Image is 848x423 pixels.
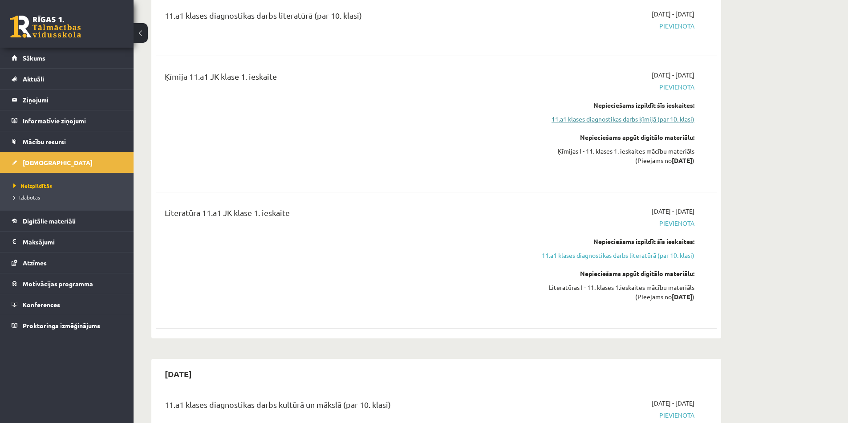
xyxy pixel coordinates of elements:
span: [DEMOGRAPHIC_DATA] [23,159,93,167]
strong: [DATE] [672,293,692,301]
a: [DEMOGRAPHIC_DATA] [12,152,122,173]
div: Literatūras I - 11. klases 1.ieskaites mācību materiāls (Pieejams no ) [527,283,694,301]
div: Nepieciešams izpildīt šīs ieskaites: [527,237,694,246]
span: Proktoringa izmēģinājums [23,321,100,329]
a: Atzīmes [12,252,122,273]
a: Maksājumi [12,232,122,252]
span: Aktuāli [23,75,44,83]
span: Mācību resursi [23,138,66,146]
span: Pievienota [527,21,694,31]
a: Mācību resursi [12,131,122,152]
span: Digitālie materiāli [23,217,76,225]
span: Izlabotās [13,194,40,201]
strong: [DATE] [672,156,692,164]
span: Atzīmes [23,259,47,267]
span: [DATE] - [DATE] [652,207,694,216]
span: Neizpildītās [13,182,52,189]
div: Nepieciešams izpildīt šīs ieskaites: [527,101,694,110]
div: Ķīmijas I - 11. klases 1. ieskaites mācību materiāls (Pieejams no ) [527,146,694,165]
a: Aktuāli [12,69,122,89]
div: Literatūra 11.a1 JK klase 1. ieskaite [165,207,513,223]
a: Proktoringa izmēģinājums [12,315,122,336]
span: [DATE] - [DATE] [652,70,694,80]
span: Pievienota [527,82,694,92]
span: [DATE] - [DATE] [652,9,694,19]
a: Ziņojumi [12,89,122,110]
span: Konferences [23,301,60,309]
a: 11.a1 klases diagnostikas darbs ķīmijā (par 10. klasi) [527,114,694,124]
legend: Informatīvie ziņojumi [23,110,122,131]
a: Konferences [12,294,122,315]
h2: [DATE] [156,363,201,384]
a: Digitālie materiāli [12,211,122,231]
span: Motivācijas programma [23,280,93,288]
div: 11.a1 klases diagnostikas darbs kultūrā un mākslā (par 10. klasi) [165,399,513,415]
legend: Ziņojumi [23,89,122,110]
legend: Maksājumi [23,232,122,252]
span: Sākums [23,54,45,62]
div: Ķīmija 11.a1 JK klase 1. ieskaite [165,70,513,87]
span: Pievienota [527,411,694,420]
div: Nepieciešams apgūt digitālo materiālu: [527,269,694,278]
div: Nepieciešams apgūt digitālo materiālu: [527,133,694,142]
a: Informatīvie ziņojumi [12,110,122,131]
a: Neizpildītās [13,182,125,190]
div: 11.a1 klases diagnostikas darbs literatūrā (par 10. klasi) [165,9,513,26]
a: Izlabotās [13,193,125,201]
span: [DATE] - [DATE] [652,399,694,408]
span: Pievienota [527,219,694,228]
a: 11.a1 klases diagnostikas darbs literatūrā (par 10. klasi) [527,251,694,260]
a: Sākums [12,48,122,68]
a: Motivācijas programma [12,273,122,294]
a: Rīgas 1. Tālmācības vidusskola [10,16,81,38]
